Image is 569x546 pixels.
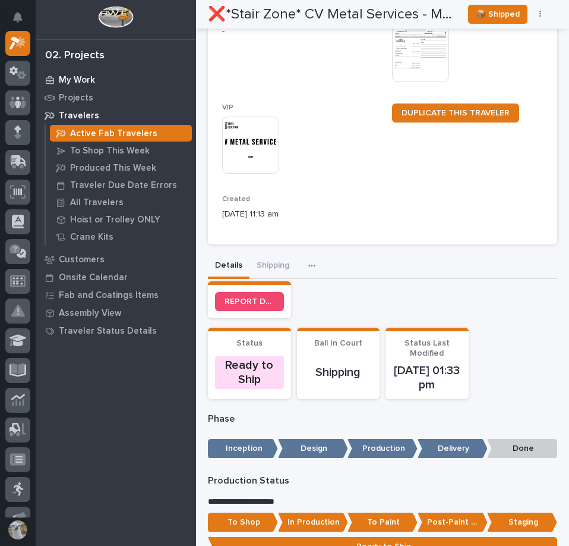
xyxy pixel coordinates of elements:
img: Workspace Logo [98,6,133,28]
p: Active Fab Travelers [70,128,157,139]
button: 📦 Shipped [468,5,527,24]
p: Assembly View [59,308,121,319]
a: DUPLICATE THIS TRAVELER [392,103,519,123]
div: Ready to Ship [215,356,284,389]
p: Produced This Week [70,163,156,174]
h2: ❌*Stair Zone* CV Metal Services - Main - Dock Stair [208,6,459,23]
p: Staging [487,513,557,532]
span: Status Last Modified [404,339,450,357]
button: Notifications [5,5,30,30]
a: All Travelers [46,194,196,211]
p: [DATE] 01:33 pm [393,363,461,392]
a: My Work [36,71,196,89]
p: Travelers [59,111,99,121]
p: My Work [59,75,95,86]
p: Done [487,439,557,459]
a: To Shop This Week [46,142,196,159]
a: Projects [36,89,196,106]
a: Fab and Coatings Items [36,286,196,304]
span: REPORT DRAWING/DESIGN ISSUE [225,297,274,306]
p: Fab and Coatings Items [59,290,159,301]
div: Notifications [15,12,30,31]
a: Hoist or Trolley ONLY [46,211,196,228]
button: Shipping [249,254,296,279]
a: Produced This Week [46,159,196,176]
a: Customers [36,250,196,268]
a: Traveler Status Details [36,322,196,340]
p: [DATE] 11:13 am [222,208,383,221]
p: Phase [208,413,557,425]
p: Traveler Status Details [59,326,157,337]
p: Production Status [208,475,557,487]
a: Traveler Due Date Errors [46,177,196,193]
a: REPORT DRAWING/DESIGN ISSUE [215,292,284,311]
div: 02. Projects [45,49,105,62]
a: Crane Kits [46,228,196,245]
p: Crane Kits [70,232,113,243]
span: 📦 Shipped [476,7,520,21]
span: Ball In Court [314,339,362,347]
p: All Travelers [70,197,124,208]
p: Hoist or Trolley ONLY [70,215,160,225]
span: Status [236,339,263,347]
p: To Shop [208,513,278,532]
a: Onsite Calendar [36,268,196,286]
p: In Production [278,513,348,532]
p: Inception [208,439,278,459]
span: Created [222,196,250,203]
p: Shipping [304,365,373,379]
a: Assembly View [36,304,196,322]
p: Design [278,439,348,459]
p: Traveler Due Date Errors [70,180,177,191]
span: DUPLICATE THIS TRAVELER [402,109,510,117]
a: Travelers [36,106,196,124]
button: Details [208,254,249,279]
p: Post-Paint Assembly [418,513,488,532]
p: Production [347,439,418,459]
p: - [222,25,383,37]
p: Delivery [418,439,488,459]
p: Projects [59,93,93,103]
p: Customers [59,255,105,265]
p: To Shop This Week [70,146,150,156]
button: users-avatar [5,517,30,542]
span: VIP [222,104,233,111]
a: Active Fab Travelers [46,125,196,142]
p: To Paint [347,513,418,532]
p: Onsite Calendar [59,272,128,283]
